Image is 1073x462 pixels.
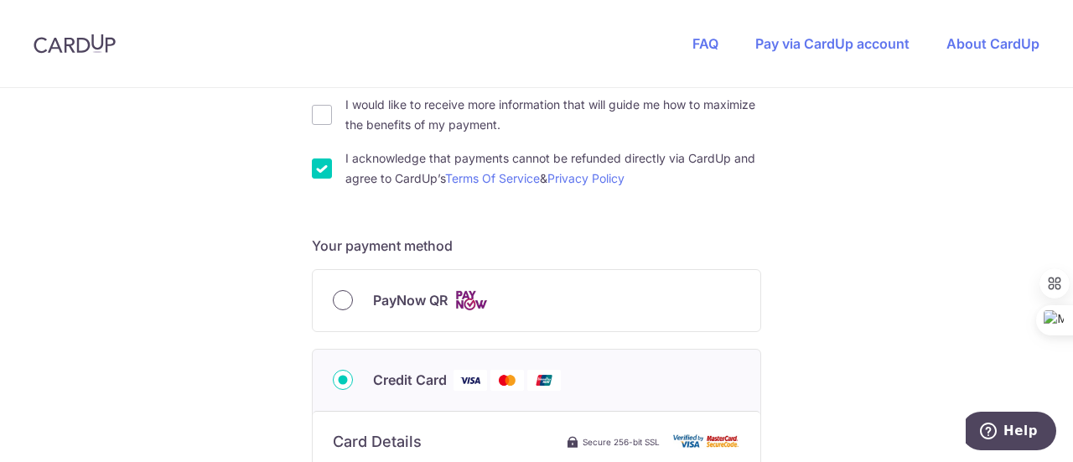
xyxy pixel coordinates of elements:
div: PayNow QR Cards logo [333,290,740,311]
span: PayNow QR [373,290,448,310]
a: Pay via CardUp account [755,35,910,52]
a: FAQ [692,35,718,52]
a: About CardUp [946,35,1039,52]
img: card secure [673,434,740,449]
label: I would like to receive more information that will guide me how to maximize the benefits of my pa... [345,95,761,135]
a: Privacy Policy [547,171,625,185]
span: Credit Card [373,370,447,390]
img: Mastercard [490,370,524,391]
h6: Card Details [333,432,422,452]
span: Secure 256-bit SSL [583,435,660,449]
iframe: Opens a widget where you can find more information [966,412,1056,454]
img: Visa [454,370,487,391]
img: CardUp [34,34,116,54]
img: Cards logo [454,290,488,311]
h5: Your payment method [312,236,761,256]
a: Terms Of Service [445,171,540,185]
div: Credit Card Visa Mastercard Union Pay [333,370,740,391]
img: Union Pay [527,370,561,391]
label: I acknowledge that payments cannot be refunded directly via CardUp and agree to CardUp’s & [345,148,761,189]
